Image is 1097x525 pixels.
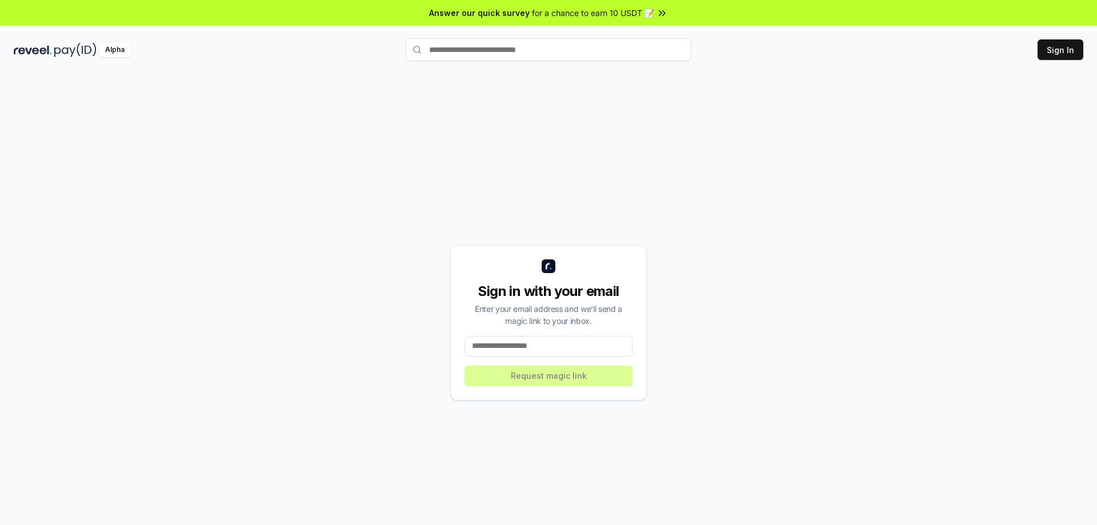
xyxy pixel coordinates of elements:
span: for a chance to earn 10 USDT 📝 [532,7,654,19]
img: reveel_dark [14,43,52,57]
span: Answer our quick survey [429,7,530,19]
button: Sign In [1038,39,1083,60]
div: Alpha [99,43,131,57]
img: logo_small [542,259,555,273]
div: Enter your email address and we’ll send a magic link to your inbox. [465,303,632,327]
div: Sign in with your email [465,282,632,300]
img: pay_id [54,43,97,57]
